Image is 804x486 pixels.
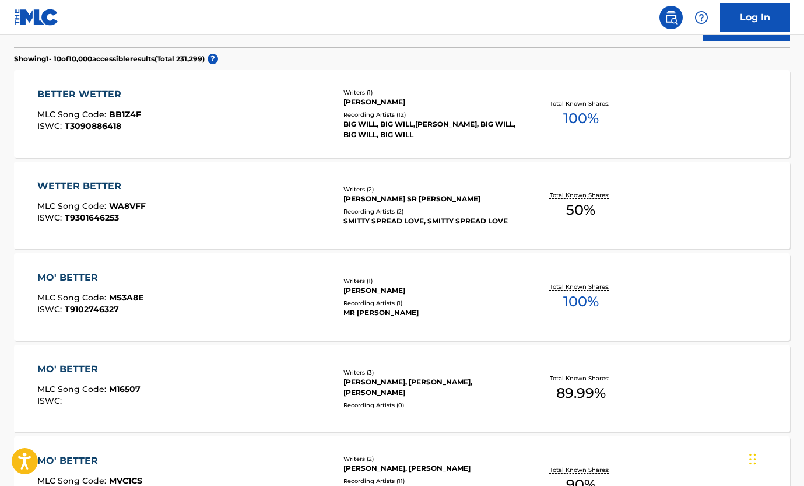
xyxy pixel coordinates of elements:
span: MLC Song Code : [37,201,109,211]
a: MO' BETTERMLC Song Code:MS3A8EISWC:T9102746327Writers (1)[PERSON_NAME]Recording Artists (1)MR [PE... [14,253,790,341]
span: MLC Song Code : [37,292,109,303]
span: ISWC : [37,212,65,223]
div: MR [PERSON_NAME] [343,307,517,318]
a: BETTER WETTERMLC Song Code:BB1Z4FISWC:T3090886418Writers (1)[PERSON_NAME]Recording Artists (12)BI... [14,70,790,158]
img: MLC Logo [14,9,59,26]
img: search [664,11,678,25]
a: WETTER BETTERMLC Song Code:WA8VFFISWC:T9301646253Writers (2)[PERSON_NAME] SR [PERSON_NAME]Recordi... [14,162,790,249]
div: Recording Artists ( 11 ) [343,477,517,485]
p: Total Known Shares: [550,282,612,291]
span: 89.99 % [556,383,606,404]
div: [PERSON_NAME], [PERSON_NAME], [PERSON_NAME] [343,377,517,398]
div: Help [690,6,713,29]
span: MS3A8E [109,292,143,303]
span: MVC1CS [109,475,142,486]
span: ISWC : [37,121,65,131]
iframe: Chat Widget [746,430,804,486]
p: Total Known Shares: [550,99,612,108]
span: MLC Song Code : [37,109,109,120]
div: Recording Artists ( 12 ) [343,110,517,119]
span: BB1Z4F [109,109,141,120]
div: Writers ( 2 ) [343,454,517,463]
div: SMITTY SPREAD LOVE, SMITTY SPREAD LOVE [343,216,517,226]
p: Total Known Shares: [550,191,612,200]
div: Writers ( 2 ) [343,185,517,194]
p: Showing 1 - 10 of 10,000 accessible results (Total 231,299 ) [14,54,205,64]
a: MO' BETTERMLC Song Code:M16507ISWC:Writers (3)[PERSON_NAME], [PERSON_NAME], [PERSON_NAME]Recordin... [14,345,790,432]
p: Total Known Shares: [550,466,612,474]
div: [PERSON_NAME], [PERSON_NAME] [343,463,517,474]
div: Writers ( 1 ) [343,88,517,97]
div: [PERSON_NAME] [343,97,517,107]
span: MLC Song Code : [37,475,109,486]
p: Total Known Shares: [550,374,612,383]
div: Recording Artists ( 1 ) [343,299,517,307]
div: MO' BETTER [37,362,141,376]
div: MO' BETTER [37,271,143,285]
div: Recording Artists ( 0 ) [343,401,517,410]
span: ? [208,54,218,64]
span: M16507 [109,384,141,394]
div: [PERSON_NAME] SR [PERSON_NAME] [343,194,517,204]
div: BETTER WETTER [37,88,141,102]
span: MLC Song Code : [37,384,109,394]
div: BIG WILL, BIG WILL,[PERSON_NAME], BIG WILL, BIG WILL, BIG WILL [343,119,517,140]
div: WETTER BETTER [37,179,146,193]
span: 100 % [563,291,599,312]
span: 100 % [563,108,599,129]
a: Log In [720,3,790,32]
span: ISWC : [37,304,65,314]
span: T3090886418 [65,121,121,131]
span: WA8VFF [109,201,146,211]
div: Writers ( 1 ) [343,277,517,285]
div: Writers ( 3 ) [343,368,517,377]
span: T9301646253 [65,212,119,223]
img: help [694,11,708,25]
div: MO' BETTER [37,454,142,468]
a: Public Search [659,6,683,29]
span: T9102746327 [65,304,119,314]
span: 50 % [566,200,595,221]
div: [PERSON_NAME] [343,285,517,296]
span: ISWC : [37,396,65,406]
div: Recording Artists ( 2 ) [343,207,517,216]
div: Drag [749,442,756,477]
